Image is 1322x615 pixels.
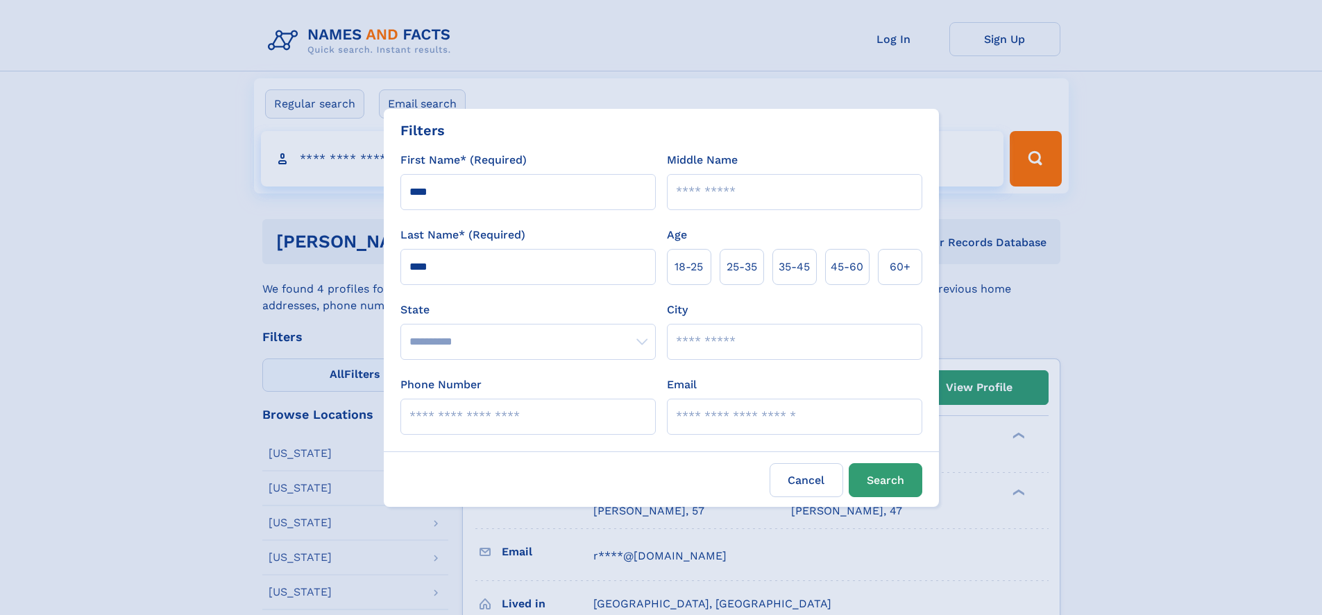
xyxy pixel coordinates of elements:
[667,152,738,168] label: Middle Name
[400,120,445,141] div: Filters
[831,259,863,275] span: 45‑60
[667,227,687,243] label: Age
[675,259,703,275] span: 18‑25
[400,227,525,243] label: Last Name* (Required)
[667,376,697,393] label: Email
[890,259,910,275] span: 60+
[400,152,527,168] label: First Name* (Required)
[400,302,656,318] label: State
[770,463,843,497] label: Cancel
[727,259,757,275] span: 25‑35
[667,302,688,318] label: City
[779,259,810,275] span: 35‑45
[849,463,922,497] button: Search
[400,376,482,393] label: Phone Number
